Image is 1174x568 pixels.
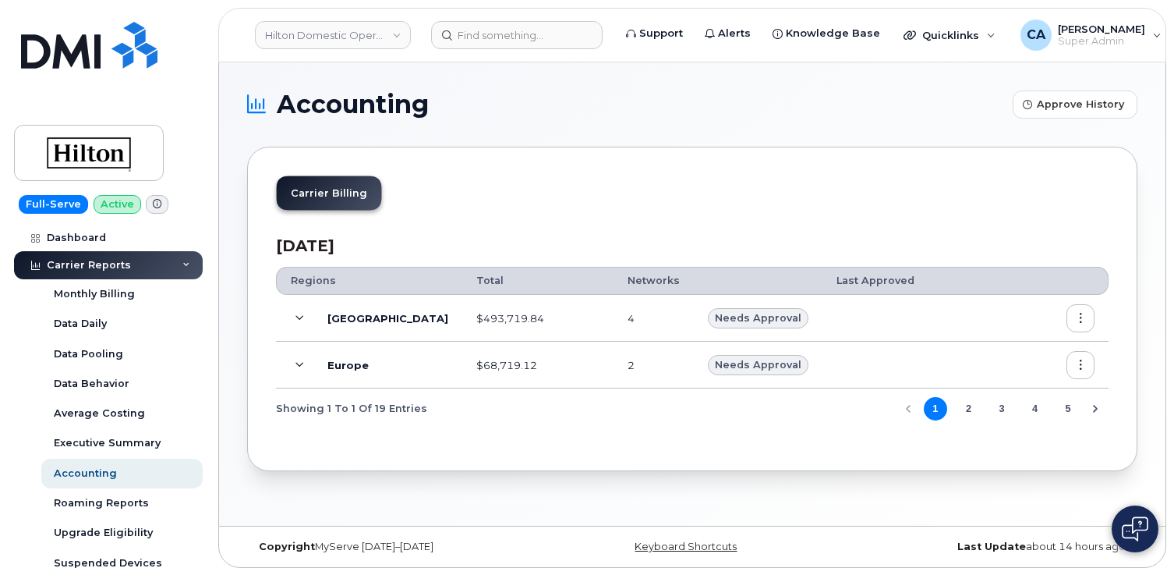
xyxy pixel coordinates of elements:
[276,267,462,295] th: Regions
[276,397,427,421] span: Showing 1 To 1 Of 19 Entries
[1056,397,1080,421] button: Page 5
[277,93,429,116] span: Accounting
[822,267,1052,295] th: Last Approved
[924,397,947,421] button: Page 1
[259,541,315,552] strong: Copyright
[840,541,1137,553] div: about 14 hours ago
[1084,397,1107,421] button: Next Page
[462,295,614,342] td: $493,719.84
[614,342,694,389] td: 2
[327,358,369,373] b: Europe
[327,311,448,326] b: [GEOGRAPHIC_DATA]
[715,311,801,325] span: Needs Approval
[247,541,544,553] div: MyServe [DATE]–[DATE]
[614,267,694,295] th: Networks
[276,237,1109,254] h3: [DATE]
[957,541,1026,552] strong: Last Update
[462,342,614,389] td: $68,719.12
[990,397,1013,421] button: Page 3
[1122,517,1148,541] img: Open chat
[957,397,980,421] button: Page 2
[715,357,801,372] span: Needs Approval
[614,295,694,342] td: 4
[635,541,737,552] a: Keyboard Shortcuts
[1037,97,1124,112] span: Approve History
[462,267,614,295] th: Total
[1024,397,1047,421] button: Page 4
[1013,91,1137,119] button: Approve History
